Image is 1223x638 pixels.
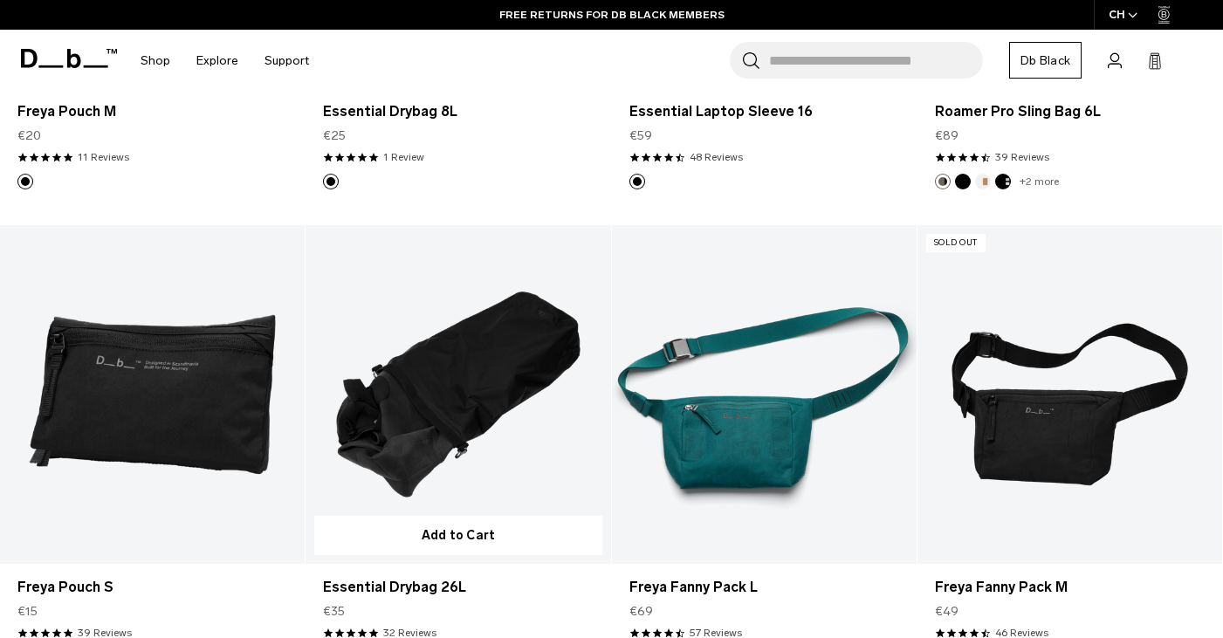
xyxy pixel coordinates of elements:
a: Support [265,30,309,92]
span: €49 [935,602,958,621]
p: Sold Out [926,234,986,252]
span: €15 [17,602,38,621]
span: €25 [323,127,346,145]
span: €59 [629,127,652,145]
a: Shop [141,30,170,92]
button: Black Out [629,174,645,189]
a: Essential Drybag 26L [323,577,593,598]
a: Freya Pouch M [17,101,287,122]
a: 1 reviews [383,149,424,165]
a: Freya Pouch S [17,577,287,598]
a: 39 reviews [995,149,1049,165]
button: Forest Green [935,174,951,189]
a: 48 reviews [690,149,743,165]
button: Charcoal Grey [995,174,1011,189]
nav: Main Navigation [127,30,322,92]
a: Explore [196,30,238,92]
a: 11 reviews [78,149,129,165]
button: Add to Cart [314,516,601,555]
a: Essential Drybag 8L [323,101,593,122]
a: Db Black [1009,42,1082,79]
a: Freya Fanny Pack L [612,225,917,564]
a: Freya Fanny Pack L [629,577,899,598]
button: Black Out [17,174,33,189]
a: Essential Drybag 26L [306,225,610,564]
button: Black Out [955,174,971,189]
a: +2 more [1020,175,1059,188]
a: Roamer Pro Sling Bag 6L [935,101,1205,122]
a: Freya Fanny Pack M [917,225,1222,564]
span: €20 [17,127,41,145]
a: FREE RETURNS FOR DB BLACK MEMBERS [499,7,725,23]
span: €69 [629,602,653,621]
a: Freya Fanny Pack M [935,577,1205,598]
button: Oatmilk [975,174,991,189]
span: €35 [323,602,345,621]
span: €89 [935,127,958,145]
a: Essential Laptop Sleeve 16 [629,101,899,122]
button: Black Out [323,174,339,189]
